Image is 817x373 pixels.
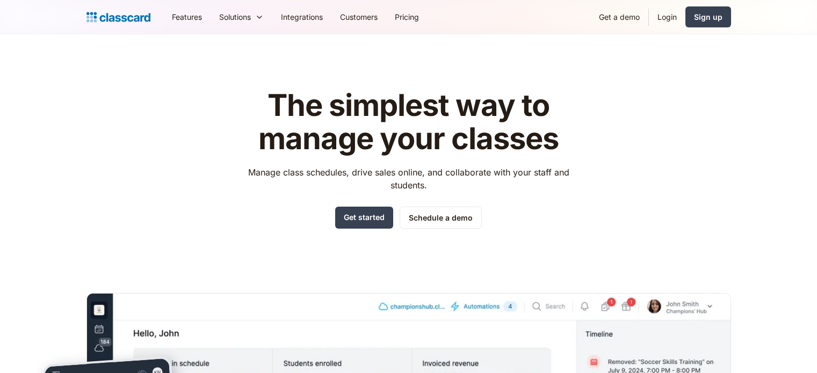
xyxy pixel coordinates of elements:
[400,207,482,229] a: Schedule a demo
[331,5,386,29] a: Customers
[272,5,331,29] a: Integrations
[649,5,685,29] a: Login
[386,5,428,29] a: Pricing
[211,5,272,29] div: Solutions
[238,166,579,192] p: Manage class schedules, drive sales online, and collaborate with your staff and students.
[694,11,722,23] div: Sign up
[163,5,211,29] a: Features
[335,207,393,229] a: Get started
[86,10,150,25] a: home
[238,89,579,155] h1: The simplest way to manage your classes
[219,11,251,23] div: Solutions
[590,5,648,29] a: Get a demo
[685,6,731,27] a: Sign up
